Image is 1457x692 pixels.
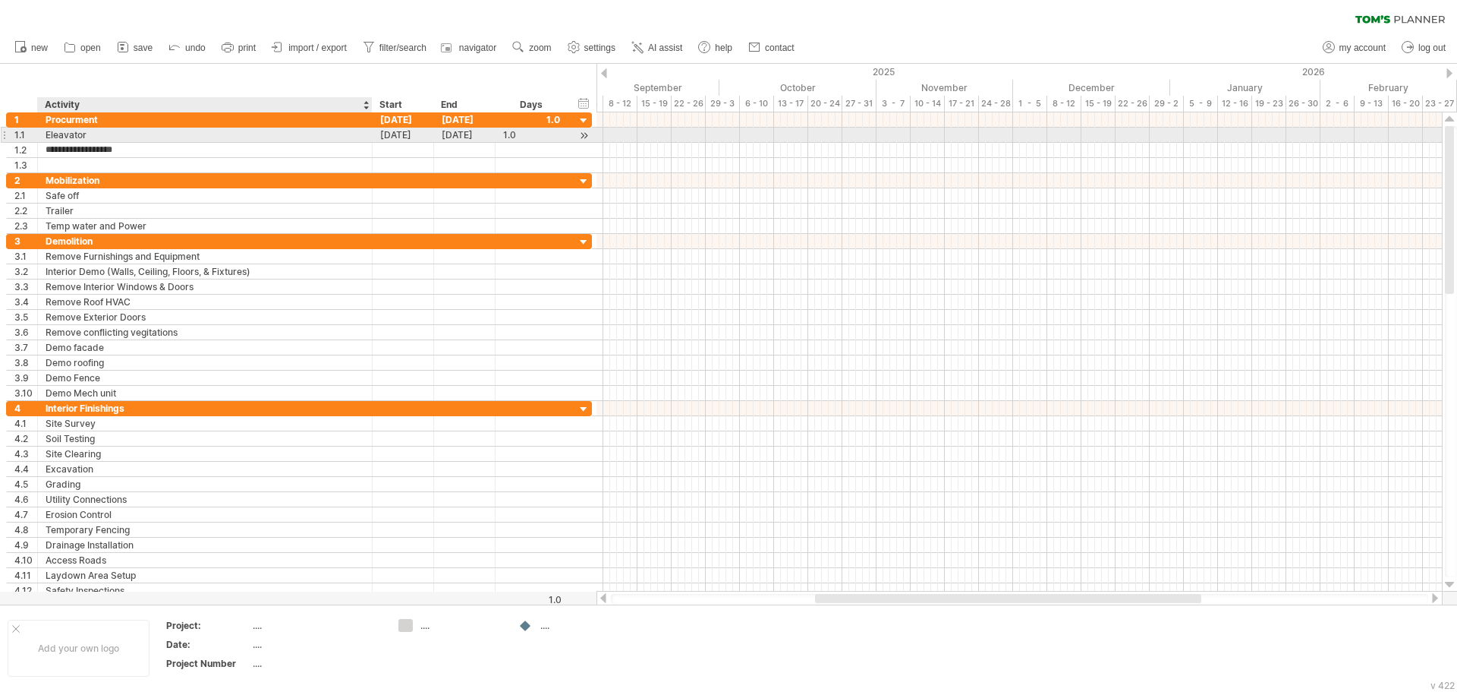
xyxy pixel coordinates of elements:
div: Activity [45,97,363,112]
div: Utility Connections [46,492,364,507]
span: filter/search [379,43,426,53]
div: 4.2 [14,431,37,446]
div: January 2026 [1170,80,1320,96]
span: help [715,43,732,53]
div: November 2025 [876,80,1013,96]
div: Remove Furnishings and Equipment [46,249,364,264]
div: v 422 [1430,680,1455,691]
div: Start [379,97,425,112]
div: 5 - 9 [1184,96,1218,112]
div: Erosion Control [46,507,364,522]
div: 1.1 [14,128,37,142]
div: 3.1 [14,249,37,264]
div: 22 - 26 [672,96,706,112]
div: 4.10 [14,553,37,567]
a: navigator [439,38,501,58]
div: Remove Interior Windows & Doors [46,280,364,294]
div: October 2025 [719,80,876,96]
span: undo [185,43,206,53]
div: 10 - 14 [911,96,945,112]
div: 16 - 20 [1389,96,1423,112]
div: 3.4 [14,295,37,309]
div: Demolition [46,234,364,248]
span: open [80,43,101,53]
a: new [11,38,52,58]
span: zoom [529,43,551,53]
div: Days [495,97,567,112]
div: 15 - 19 [1081,96,1116,112]
div: Remove conflicting vegitations [46,325,364,340]
div: .... [253,619,380,632]
div: End [441,97,486,112]
span: print [238,43,256,53]
div: Trailer [46,204,364,218]
div: 4.9 [14,538,37,552]
div: 1.0 [496,594,562,605]
div: 3.10 [14,386,37,400]
div: 4.8 [14,523,37,537]
div: 2.2 [14,204,37,218]
div: 19 - 23 [1252,96,1286,112]
a: zoom [508,38,555,58]
div: .... [253,638,380,651]
div: 12 - 16 [1218,96,1252,112]
div: 1.0 [503,128,560,142]
div: Excavation [46,462,364,476]
div: 22 - 26 [1116,96,1150,112]
a: open [60,38,105,58]
div: Mobilization [46,173,364,188]
a: print [218,38,260,58]
div: Site Clearing [46,447,364,461]
div: Drainage Installation [46,538,364,552]
a: filter/search [359,38,431,58]
div: Interior Finishings [46,401,364,416]
div: 3.9 [14,371,37,385]
div: Remove Roof HVAC [46,295,364,309]
div: 4.7 [14,507,37,522]
a: contact [744,38,799,58]
div: .... [253,657,380,670]
div: 3 - 7 [876,96,911,112]
div: 2 - 6 [1320,96,1355,112]
div: Add your own logo [8,620,149,677]
div: .... [540,619,623,632]
div: 17 - 21 [945,96,979,112]
div: 13 - 17 [774,96,808,112]
div: 27 - 31 [842,96,876,112]
div: 6 - 10 [740,96,774,112]
div: Grading [46,477,364,491]
a: AI assist [628,38,687,58]
div: 1 [14,112,37,127]
div: [DATE] [434,112,496,127]
div: [DATE] [434,128,496,142]
div: 4.6 [14,492,37,507]
div: 3.2 [14,264,37,279]
span: contact [765,43,795,53]
div: Safety Inspections [46,583,364,598]
div: [DATE] [373,128,434,142]
div: .... [420,619,503,632]
div: December 2025 [1013,80,1170,96]
div: Project Number [166,657,250,670]
div: February 2026 [1320,80,1457,96]
div: Interior Demo (Walls, Ceiling, Floors, & Fixtures) [46,264,364,279]
div: 4.4 [14,462,37,476]
div: Project: [166,619,250,632]
div: Date: [166,638,250,651]
div: 3.7 [14,340,37,355]
div: 24 - 28 [979,96,1013,112]
div: Temporary Fencing [46,523,364,537]
div: 3.6 [14,325,37,340]
span: save [134,43,153,53]
span: AI assist [648,43,682,53]
a: log out [1398,38,1450,58]
div: Access Roads [46,553,364,567]
div: Safe off [46,188,364,203]
div: Laydown Area Setup [46,568,364,583]
div: 8 - 12 [1047,96,1081,112]
div: 2.1 [14,188,37,203]
span: my account [1339,43,1386,53]
div: 26 - 30 [1286,96,1320,112]
div: 15 - 19 [637,96,672,112]
div: 1 - 5 [1013,96,1047,112]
